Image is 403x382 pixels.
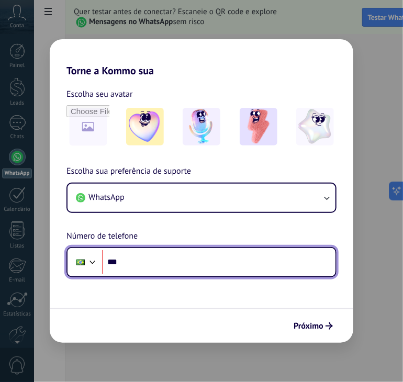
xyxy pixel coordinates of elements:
div: Brazil: + 55 [71,251,91,273]
img: -4.jpeg [296,108,334,145]
img: -1.jpeg [126,108,164,145]
span: WhatsApp [88,192,125,203]
button: Próximo [289,317,338,335]
span: Escolha sua preferência de suporte [66,165,191,178]
img: -3.jpeg [240,108,277,145]
span: Próximo [294,322,323,330]
span: Escolha seu avatar [66,87,133,101]
img: -2.jpeg [183,108,220,145]
span: Número de telefone [66,230,138,243]
button: WhatsApp [68,184,335,212]
h2: Torne a Kommo sua [50,39,353,77]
